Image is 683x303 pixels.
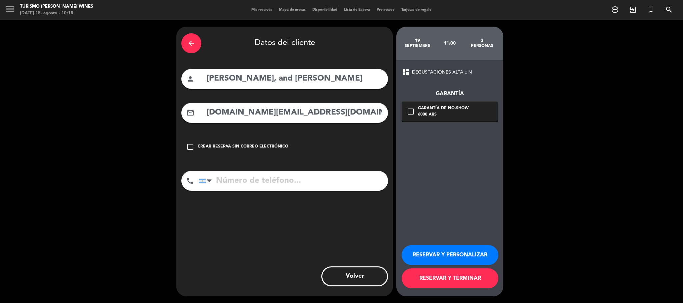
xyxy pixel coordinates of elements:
[321,266,388,286] button: Volver
[629,6,637,14] i: exit_to_app
[181,32,388,55] div: Datos del cliente
[373,8,398,12] span: Pre-acceso
[5,4,15,14] i: menu
[401,38,434,43] div: 19
[186,177,194,185] i: phone
[611,6,619,14] i: add_circle_outline
[412,69,472,76] span: DEGUSTACIONES ALTA c N
[407,108,415,116] i: check_box_outline_blank
[466,38,498,43] div: 3
[276,8,309,12] span: Mapa de mesas
[402,90,498,98] div: Garantía
[434,32,466,55] div: 11:00
[206,106,383,120] input: Email del cliente
[20,10,93,17] div: [DATE] 15. agosto - 10:18
[402,268,498,288] button: RESERVAR Y TERMINAR
[402,245,498,265] button: RESERVAR Y PERSONALIZAR
[402,68,410,76] span: dashboard
[647,6,655,14] i: turned_in_not
[186,75,194,83] i: person
[199,171,214,190] div: Argentina: +54
[309,8,341,12] span: Disponibilidad
[199,171,388,191] input: Número de teléfono...
[187,39,195,47] i: arrow_back
[5,4,15,16] button: menu
[198,144,288,150] div: Crear reserva sin correo electrónico
[186,143,194,151] i: check_box_outline_blank
[398,8,435,12] span: Tarjetas de regalo
[186,109,194,117] i: mail_outline
[401,43,434,49] div: septiembre
[206,72,383,86] input: Nombre del cliente
[466,43,498,49] div: personas
[341,8,373,12] span: Lista de Espera
[248,8,276,12] span: Mis reservas
[418,105,469,112] div: Garantía de no-show
[418,112,469,118] div: 6000 ARS
[665,6,673,14] i: search
[20,3,93,10] div: Turismo [PERSON_NAME] Wines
